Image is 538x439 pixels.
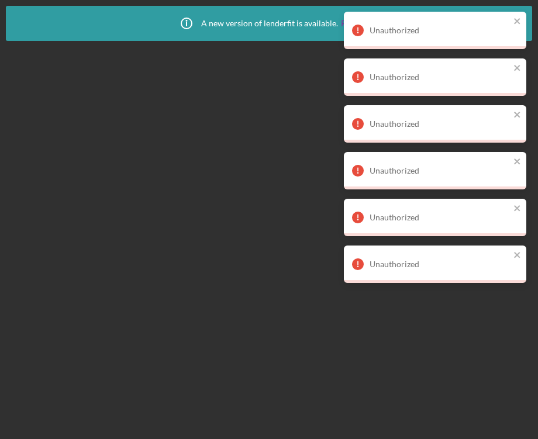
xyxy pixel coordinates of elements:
button: close [513,63,522,74]
div: Unauthorized [370,119,510,129]
div: Unauthorized [370,166,510,175]
button: close [513,110,522,121]
div: Unauthorized [370,72,510,82]
button: close [513,157,522,168]
div: Unauthorized [370,213,510,222]
button: close [513,250,522,261]
button: close [513,16,522,27]
div: A new version of lenderfit is available. [172,9,366,38]
div: Unauthorized [370,26,510,35]
a: Reload [341,19,366,28]
div: Unauthorized [370,260,510,269]
button: close [513,203,522,215]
